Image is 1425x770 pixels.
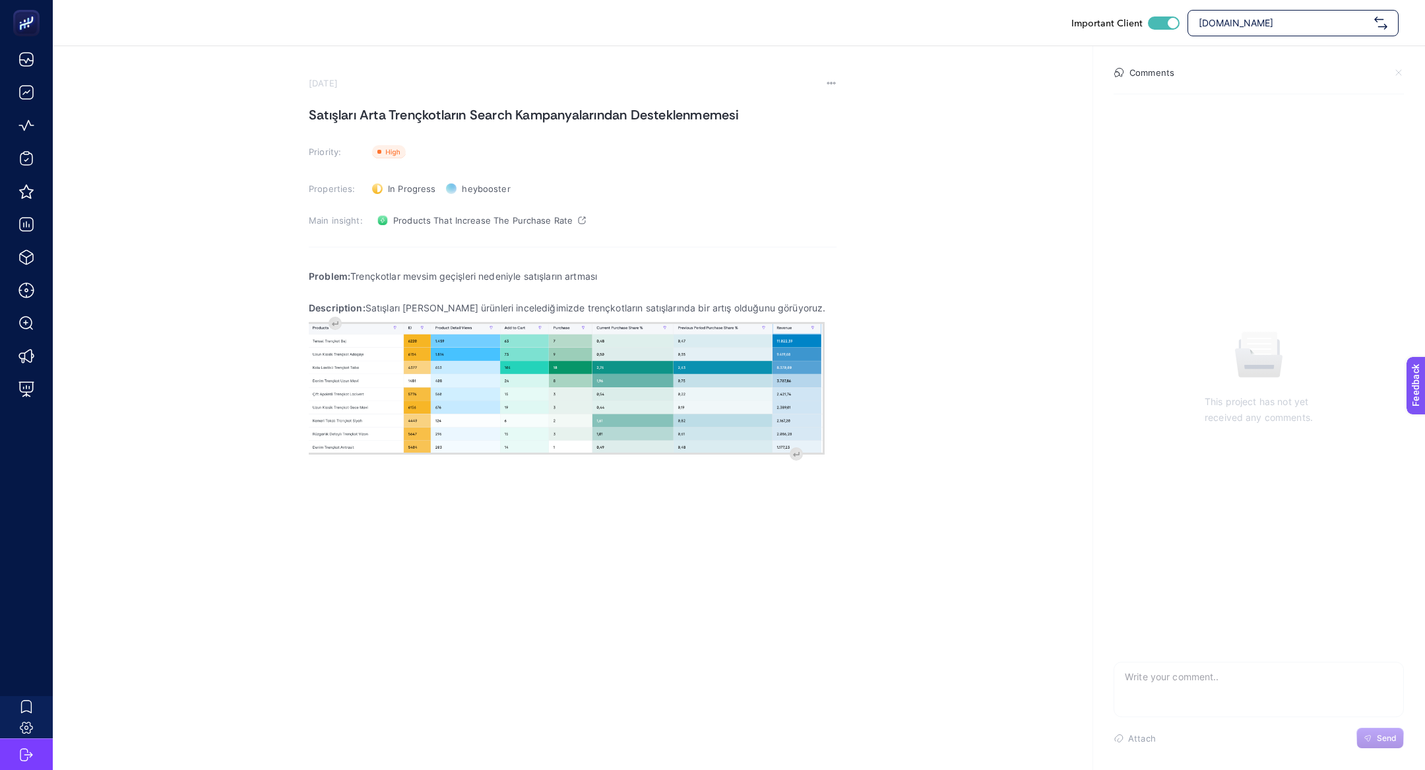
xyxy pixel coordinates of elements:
[1128,733,1156,744] span: Attach
[1374,16,1387,30] img: svg%3e
[1356,728,1404,749] button: Send
[309,260,837,524] div: Rich Text Editor. Editing area: main
[309,78,338,88] time: [DATE]
[309,300,837,316] p: Satışları [PERSON_NAME] ürünleri incelediğimizde trençkotların satışlarında bir artış olduğunu gö...
[1071,16,1143,30] span: Important Client
[309,269,837,284] p: Trençkotlar mevsim geçişleri nedeniyle satışların artması
[388,183,435,194] span: In Progress
[329,317,342,330] div: Insert paragraph before block
[1205,394,1313,426] p: This project has not yet received any comments.
[309,271,350,282] strong: Problem:
[1129,67,1174,78] h4: Comments
[309,183,364,194] h3: Properties:
[309,324,823,453] img: 1756724841928-Ekran%20Resmi%202025-09-01%2013.39.40.png
[393,215,573,226] span: Products That Increase The Purchase Rate
[8,4,50,15] span: Feedback
[309,104,837,125] h1: Satışları Arta Trençkotların Search Kampanyalarından Desteklenmemesi
[462,183,510,194] span: heybooster
[790,447,803,461] div: Insert paragraph after block
[309,302,365,313] strong: Description:
[1377,733,1397,744] span: Send
[1199,16,1369,30] span: [DOMAIN_NAME]
[309,215,364,226] h3: Main insight:
[372,210,591,231] a: Products That Increase The Purchase Rate
[309,146,364,157] h3: Priority:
